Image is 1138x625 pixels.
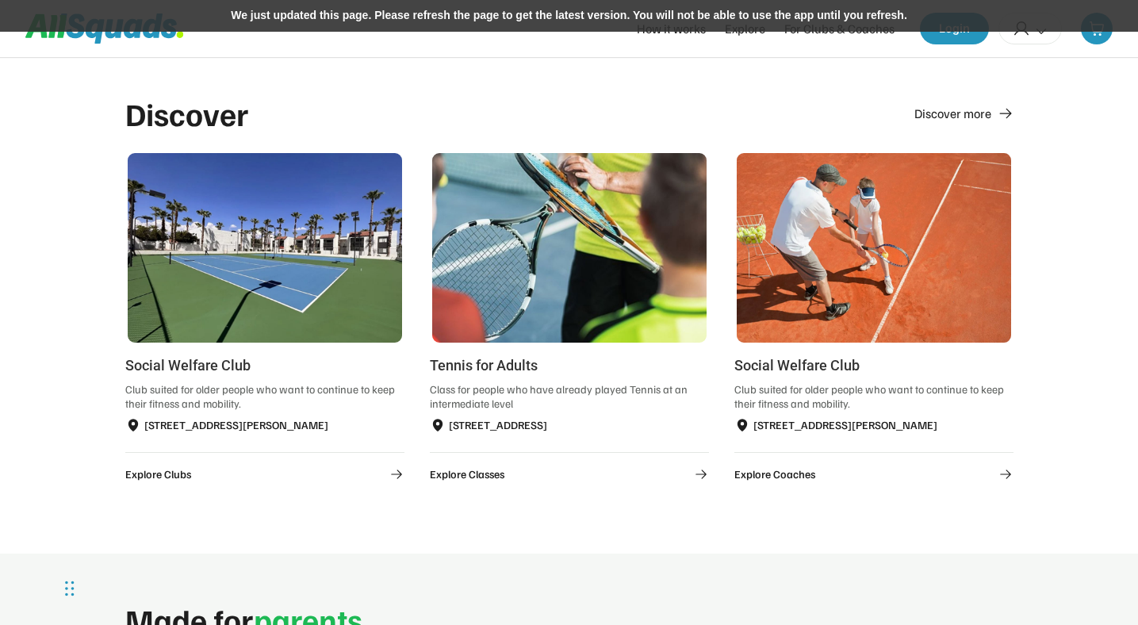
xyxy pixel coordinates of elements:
[125,95,249,132] div: Discover
[449,416,547,433] div: [STREET_ADDRESS]
[914,104,991,123] div: Discover more
[753,416,937,433] div: [STREET_ADDRESS][PERSON_NAME]
[125,466,191,482] div: Explore Clubs
[430,382,709,410] div: Class for people who have already played Tennis at an intermediate level
[125,355,404,376] div: Social Welfare Club
[734,355,1013,376] div: Social Welfare Club
[430,466,504,482] div: Explore Classes
[125,382,404,410] div: Club suited for older people who want to continue to keep their fitness and mobility.
[734,382,1013,410] div: Club suited for older people who want to continue to keep their fitness and mobility.
[430,355,709,376] div: Tennis for Adults
[144,416,328,433] div: [STREET_ADDRESS][PERSON_NAME]
[734,466,815,482] div: Explore Coaches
